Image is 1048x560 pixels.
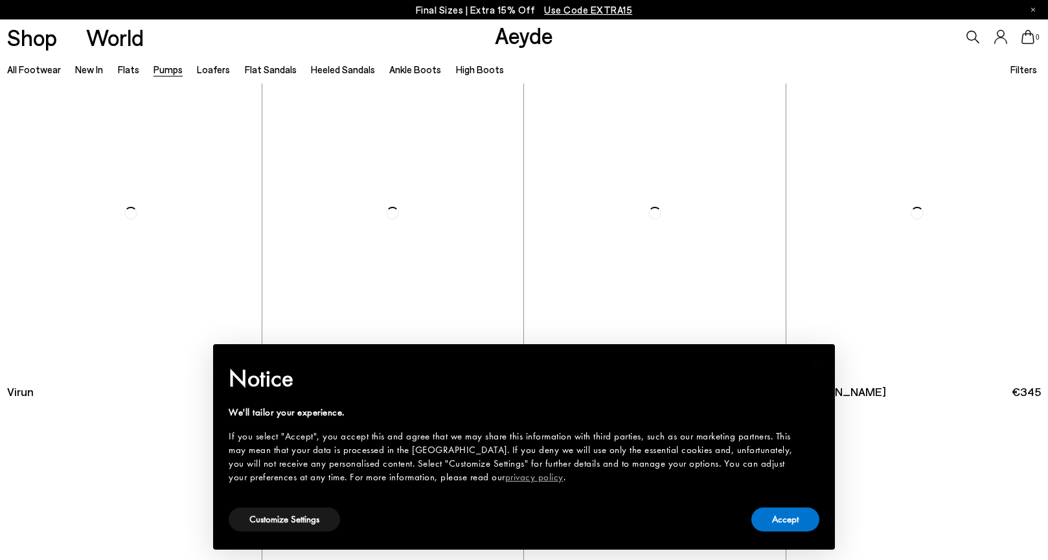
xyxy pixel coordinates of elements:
[751,507,819,531] button: Accept
[229,406,799,419] div: We'll tailor your experience.
[810,353,819,373] span: ×
[799,348,830,379] button: Close this notice
[229,430,799,484] div: If you select "Accept", you accept this and agree that we may share this information with third p...
[505,471,564,484] a: privacy policy
[229,507,340,531] button: Customize Settings
[229,362,799,395] h2: Notice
